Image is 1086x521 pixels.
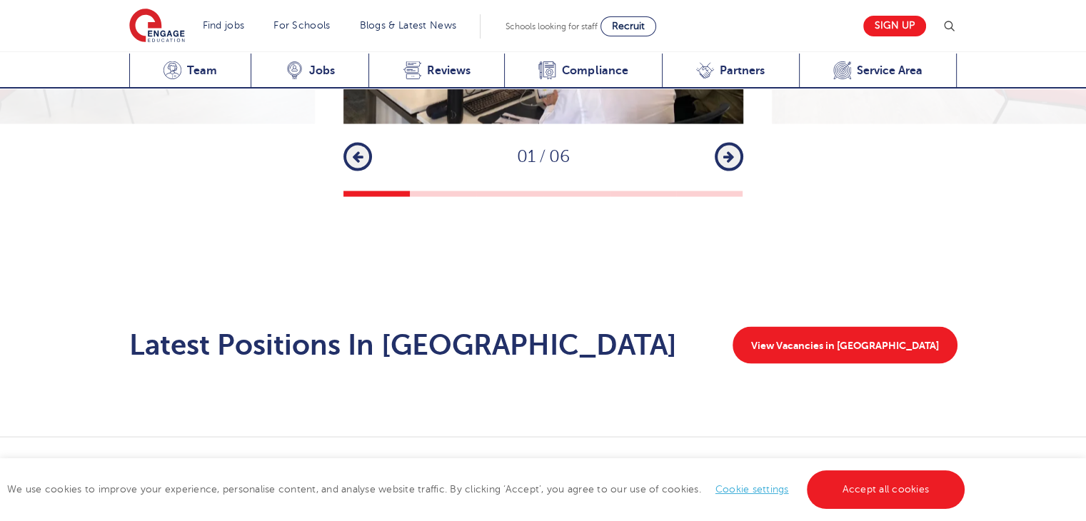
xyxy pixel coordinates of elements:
[543,191,610,197] button: 4 of 6
[309,64,335,78] span: Jobs
[863,16,926,36] a: Sign up
[476,191,543,197] button: 3 of 6
[410,191,476,197] button: 2 of 6
[273,20,330,31] a: For Schools
[549,147,570,166] span: 06
[600,16,656,36] a: Recruit
[343,191,410,197] button: 1 of 6
[562,64,628,78] span: Compliance
[203,20,245,31] a: Find jobs
[857,64,922,78] span: Service Area
[517,147,536,166] span: 01
[506,21,598,31] span: Schools looking for staff
[251,54,368,88] a: Jobs
[662,54,799,88] a: Partners
[715,484,789,495] a: Cookie settings
[504,54,662,88] a: Compliance
[187,64,217,78] span: Team
[610,191,676,197] button: 5 of 6
[427,64,471,78] span: Reviews
[720,64,765,78] span: Partners
[7,484,968,495] span: We use cookies to improve your experience, personalise content, and analyse website traffic. By c...
[807,470,965,509] a: Accept all cookies
[799,54,957,88] a: Service Area
[129,328,677,363] h2: Latest Positions In [GEOGRAPHIC_DATA]
[612,21,645,31] span: Recruit
[129,9,185,44] img: Engage Education
[129,54,251,88] a: Team
[676,191,743,197] button: 6 of 6
[536,147,549,166] span: /
[733,327,957,364] a: View Vacancies in [GEOGRAPHIC_DATA]
[360,20,457,31] a: Blogs & Latest News
[368,54,504,88] a: Reviews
